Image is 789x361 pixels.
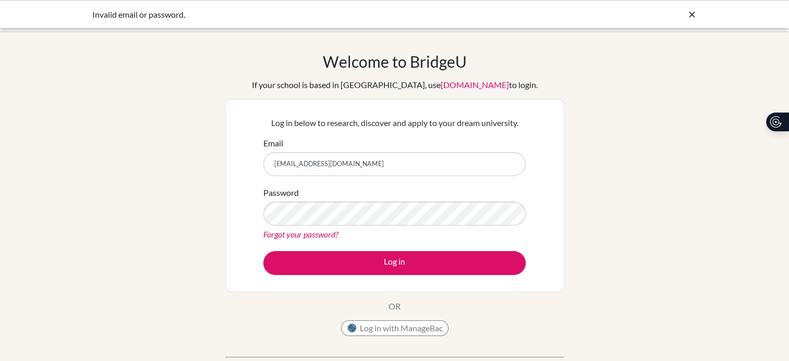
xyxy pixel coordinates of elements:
div: Invalid email or password. [92,8,541,21]
a: Forgot your password? [263,229,338,239]
label: Email [263,137,283,150]
button: Log in [263,251,526,275]
button: Log in with ManageBac [341,320,448,336]
div: If your school is based in [GEOGRAPHIC_DATA], use to login. [252,79,538,91]
label: Password [263,186,299,199]
a: [DOMAIN_NAME] [441,80,509,90]
h1: Welcome to BridgeU [323,52,467,71]
p: OR [389,300,400,313]
p: Log in below to research, discover and apply to your dream university. [263,117,526,129]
